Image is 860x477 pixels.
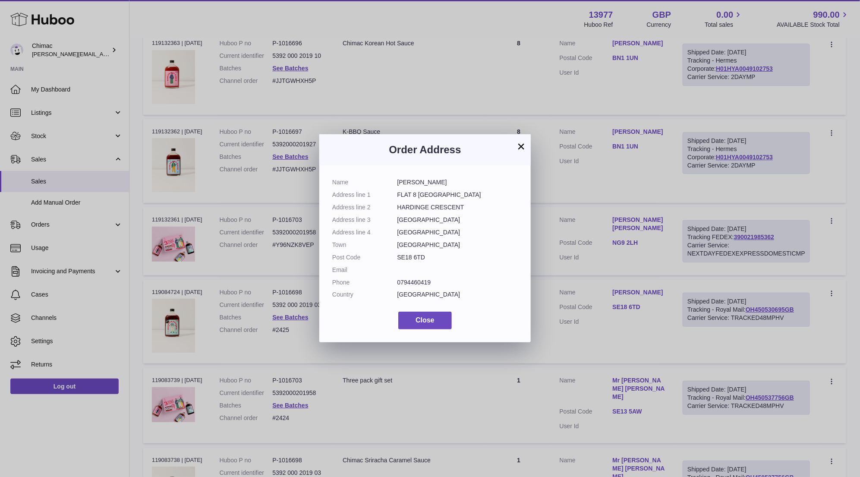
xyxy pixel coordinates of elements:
[332,266,397,274] dt: Email
[397,241,518,249] dd: [GEOGRAPHIC_DATA]
[332,178,397,186] dt: Name
[397,228,518,237] dd: [GEOGRAPHIC_DATA]
[332,143,518,157] h3: Order Address
[397,253,518,262] dd: SE18 6TD
[332,253,397,262] dt: Post Code
[332,191,397,199] dt: Address line 1
[332,228,397,237] dt: Address line 4
[332,241,397,249] dt: Town
[332,216,397,224] dt: Address line 3
[397,191,518,199] dd: FLAT 8 [GEOGRAPHIC_DATA]
[397,278,518,287] dd: 0794460419
[332,291,397,299] dt: Country
[332,203,397,212] dt: Address line 2
[397,291,518,299] dd: [GEOGRAPHIC_DATA]
[397,216,518,224] dd: [GEOGRAPHIC_DATA]
[516,141,526,152] button: ×
[397,178,518,186] dd: [PERSON_NAME]
[332,278,397,287] dt: Phone
[398,312,452,329] button: Close
[397,203,518,212] dd: HARDINGE CRESCENT
[416,316,435,324] span: Close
